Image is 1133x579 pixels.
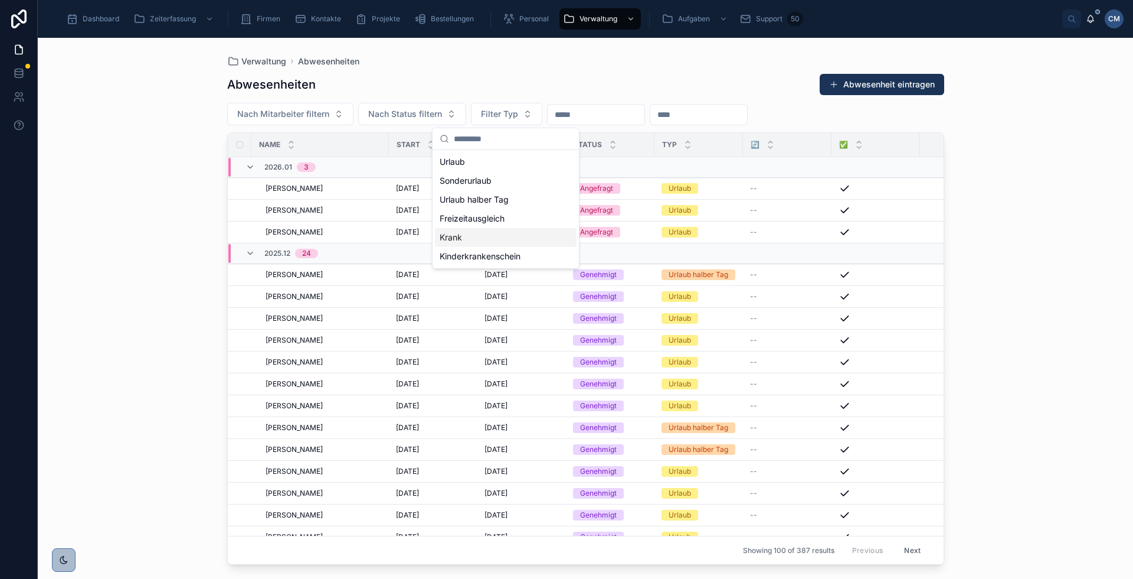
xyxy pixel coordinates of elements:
span: Projekte [372,14,400,24]
span: -- [750,227,757,237]
div: Urlaub halber Tag [435,190,577,209]
div: Urlaub [669,205,691,216]
div: Urlaub [669,183,691,194]
span: 2,5 [927,336,1001,345]
a: [DATE] [396,270,470,279]
span: [PERSON_NAME] [266,467,323,476]
a: [DATE] [484,292,559,301]
a: 0,5 [927,489,1001,498]
span: 3,0 [927,532,1001,542]
a: Urlaub [662,510,736,521]
a: [DATE] [484,270,559,279]
span: Bestellungen [431,14,474,24]
button: Select Button [227,103,353,125]
a: [PERSON_NAME] [266,227,382,237]
a: Urlaub halber Tag [662,269,736,280]
a: -- [750,292,824,301]
a: -- [750,227,824,237]
a: [DATE] [396,489,470,498]
a: [PERSON_NAME] [266,489,382,498]
span: 🔄 [751,140,759,149]
span: Start [397,140,420,149]
a: [DATE] [396,510,470,520]
span: -- [750,357,757,367]
a: [PERSON_NAME] [266,184,382,193]
a: Dashboard [63,8,127,30]
span: -- [750,314,757,323]
span: CM [1108,14,1120,24]
a: [DATE] [396,206,470,215]
span: [DATE] [484,336,507,345]
h1: Abwesenheiten [227,76,316,93]
div: Urlaub [669,335,691,346]
div: Krank [435,228,577,247]
a: 2,5 [927,357,1001,367]
a: 0,5 [927,270,1001,279]
a: [DATE] [484,489,559,498]
span: 0,0 [927,227,1001,237]
span: [DATE] [484,314,507,323]
span: 3,0 [927,467,1001,476]
a: Genehmigt [573,269,647,280]
a: Angefragt [573,183,647,194]
div: Genehmigt [580,510,617,521]
span: -- [750,445,757,454]
a: Personal [499,8,557,30]
a: [DATE] [484,357,559,367]
span: [DATE] [396,314,419,323]
a: Urlaub halber Tag [662,422,736,433]
a: [PERSON_NAME] [266,270,382,279]
span: [PERSON_NAME] [266,206,323,215]
div: Genehmigt [580,335,617,346]
a: -- [750,423,824,432]
span: -- [750,292,757,301]
span: [DATE] [396,445,419,454]
a: 2,0 [927,314,1001,323]
a: [PERSON_NAME] [266,423,382,432]
span: [PERSON_NAME] [266,510,323,520]
a: 0,5 [927,423,1001,432]
span: [PERSON_NAME] [266,445,323,454]
a: Urlaub [662,532,736,542]
span: [DATE] [396,270,419,279]
a: [DATE] [396,401,470,411]
div: 50 [787,12,803,26]
a: 1,0 [927,292,1001,301]
a: Zeiterfassung [130,8,220,30]
span: -- [750,489,757,498]
span: [DATE] [484,401,507,411]
a: -- [750,401,824,411]
div: Urlaub [669,401,691,411]
div: Genehmigt [580,357,617,367]
span: -- [750,467,757,476]
a: Urlaub [662,227,736,238]
div: Genehmigt [580,466,617,477]
a: Verwaltung [227,56,286,67]
span: [DATE] [396,184,419,193]
span: 2025.12 [264,249,290,258]
a: 0,5 [927,401,1001,411]
a: -- [750,467,824,476]
a: 0,5 [927,510,1001,520]
a: 0,0 [927,206,1001,215]
span: -- [750,423,757,432]
a: Genehmigt [573,444,647,455]
a: 0,5 [927,445,1001,454]
span: [DATE] [396,206,419,215]
span: 2026.01 [264,162,292,172]
span: [DATE] [484,379,507,389]
span: Showing 100 of 387 results [743,546,834,555]
a: 0,0 [927,184,1001,193]
a: Urlaub [662,183,736,194]
a: Bestellungen [411,8,482,30]
a: Urlaub [662,488,736,499]
a: Urlaub halber Tag [662,444,736,455]
a: [PERSON_NAME] [266,314,382,323]
a: -- [750,357,824,367]
span: [PERSON_NAME] [266,184,323,193]
a: [PERSON_NAME] [266,206,382,215]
